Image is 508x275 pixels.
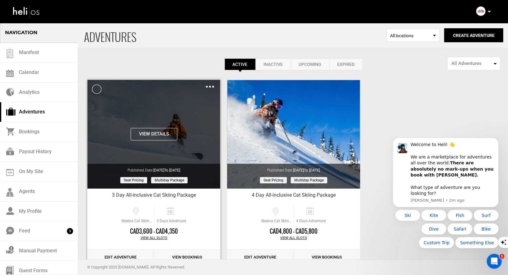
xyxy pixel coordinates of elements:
[6,169,14,176] img: on_my_site.svg
[476,7,486,16] img: img_f63f189c3556185939f40ae13d6fd395.png
[120,177,147,183] span: Seat Pricing
[5,49,15,58] img: guest-list.svg
[206,86,214,88] img: images
[227,227,360,236] div: CAD4,800 - CAD5,800
[227,236,360,241] div: View All Slots
[487,254,502,269] iframe: Intercom live chat
[131,128,177,140] button: View Details
[444,28,503,42] button: Create Adventure
[120,218,154,224] span: Skeena Cat Skiing Base Camp, Kitimat-Stikine B, [GEOGRAPHIC_DATA], [GEOGRAPHIC_DATA]
[384,137,508,272] iframe: Intercom notifications message
[151,177,188,183] span: Multiday package
[304,168,320,172] span: to [DATE]
[259,218,294,224] span: Skeena Cat Skiing Base Camp, Kitimat-Stikine B, [GEOGRAPHIC_DATA], [GEOGRAPHIC_DATA]
[256,58,291,70] a: Inactive
[291,177,327,183] span: Multiday package
[6,188,14,197] img: agents-icon.svg
[12,3,40,20] img: heli-logo
[390,33,436,39] span: All locations
[227,192,360,201] div: 4 Day All-inclusive Cat Skiing Package
[87,227,220,236] div: CAD3,600 - CAD4,350
[153,168,180,172] span: [DATE]
[387,29,440,42] span: Select box activate
[67,228,73,234] span: 9
[87,250,154,265] a: Edit Adventure
[293,168,320,172] span: [DATE]
[225,58,256,70] a: Active
[294,218,328,224] span: 4 Days Adventure
[294,250,360,265] a: View Bookings
[84,23,387,48] span: ADVENTURES
[164,168,180,172] span: to [DATE]
[329,58,363,70] a: Expired
[260,177,287,183] span: Seat Pricing
[87,164,220,173] div: Published Date:
[154,250,221,265] a: View Bookings
[87,192,220,201] div: 3 Day All-inclusive Cat Skiing Package
[291,58,329,70] a: Upcoming
[451,60,492,67] span: All Adventures
[6,70,14,77] img: calendar.svg
[447,57,500,70] button: All Adventures
[227,250,294,265] a: Edit Adventure
[227,164,360,173] div: Published Date:
[154,218,188,224] span: 3 Days Adventure
[87,236,220,241] div: View All Slots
